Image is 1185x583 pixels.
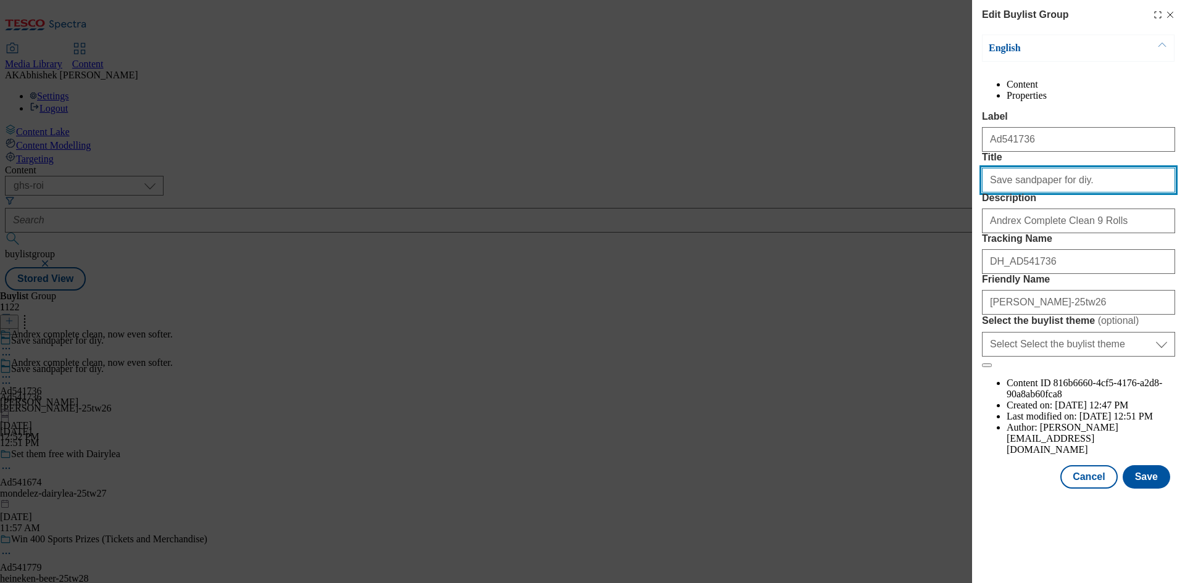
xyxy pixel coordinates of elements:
li: Last modified on: [1007,411,1175,422]
label: Title [982,152,1175,163]
li: Created on: [1007,400,1175,411]
p: English [989,42,1118,54]
span: 816b6660-4cf5-4176-a2d8-90a8ab60fca8 [1007,378,1162,399]
label: Description [982,192,1175,204]
span: [DATE] 12:51 PM [1079,411,1153,421]
label: Friendly Name [982,274,1175,285]
li: Author: [1007,422,1175,455]
li: Content ID [1007,378,1175,400]
span: ( optional ) [1098,315,1139,326]
li: Properties [1007,90,1175,101]
input: Enter Description [982,209,1175,233]
label: Tracking Name [982,233,1175,244]
label: Label [982,111,1175,122]
button: Cancel [1060,465,1117,489]
label: Select the buylist theme [982,315,1175,327]
input: Enter Label [982,127,1175,152]
span: [PERSON_NAME][EMAIL_ADDRESS][DOMAIN_NAME] [1007,422,1118,455]
h4: Edit Buylist Group [982,7,1068,22]
input: Enter Tracking Name [982,249,1175,274]
input: Enter Friendly Name [982,290,1175,315]
li: Content [1007,79,1175,90]
input: Enter Title [982,168,1175,192]
button: Save [1123,465,1170,489]
span: [DATE] 12:47 PM [1055,400,1128,410]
